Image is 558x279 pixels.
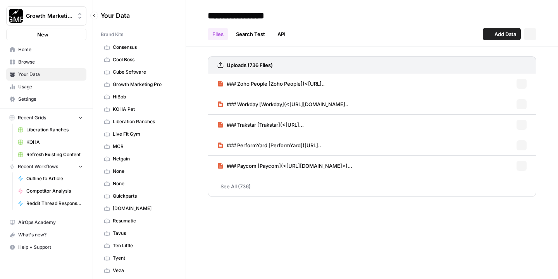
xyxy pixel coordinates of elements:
[6,56,86,68] a: Browse
[273,28,290,40] a: API
[483,28,521,40] button: Add Data
[113,168,174,175] span: None
[7,229,86,241] div: What's new?
[113,180,174,187] span: None
[113,230,174,237] span: Tavus
[14,124,86,136] a: Liberation Ranches
[14,172,86,185] a: Outline to Article
[101,153,178,165] a: Netgain
[217,74,325,94] a: ### Zoho People [Zoho People](<[URL]..
[26,139,83,146] span: KOHA
[18,46,83,53] span: Home
[26,188,83,195] span: Competitor Analysis
[101,202,178,215] a: [DOMAIN_NAME]
[9,9,23,23] img: Growth Marketing Pro Logo
[113,131,174,138] span: Live Fit Gym
[101,128,178,140] a: Live Fit Gym
[227,61,273,69] h3: Uploads (736 Files)
[26,175,83,182] span: Outline to Article
[113,155,174,162] span: Netgain
[6,112,86,124] button: Recent Grids
[37,31,48,38] span: New
[227,80,325,88] span: ### Zoho People [Zoho People](<[URL]..
[6,229,86,241] button: What's new?
[26,126,83,133] span: Liberation Ranches
[26,12,73,20] span: Growth Marketing Pro
[18,114,46,121] span: Recent Grids
[6,241,86,253] button: Help + Support
[113,205,174,212] span: [DOMAIN_NAME]
[231,28,270,40] a: Search Test
[113,106,174,113] span: KOHA Pet
[18,83,83,90] span: Usage
[101,227,178,239] a: Tavus
[101,103,178,115] a: KOHA Pet
[113,242,174,249] span: Ten Little
[6,216,86,229] a: AirOps Academy
[113,118,174,125] span: Liberation Ranches
[18,59,83,65] span: Browse
[6,29,86,40] button: New
[227,121,304,129] span: ### Trakstar [Trakstar](<[URL]...
[227,100,348,108] span: ### Workday [Workday](<[URL][DOMAIN_NAME]..
[101,115,178,128] a: Liberation Ranches
[101,31,123,38] span: Brand Kits
[101,190,178,202] a: Quickparts
[6,6,86,26] button: Workspace: Growth Marketing Pro
[101,78,178,91] a: Growth Marketing Pro
[26,200,83,207] span: Reddit Thread Response Generator
[14,197,86,210] a: Reddit Thread Response Generator
[14,148,86,161] a: Refresh Existing Content
[113,93,174,100] span: HiBob
[101,215,178,227] a: Resumatic
[113,217,174,224] span: Resumatic
[494,30,516,38] span: Add Data
[113,255,174,262] span: Tyent
[217,115,304,135] a: ### Trakstar [Trakstar](<[URL]...
[101,177,178,190] a: None
[217,156,352,176] a: ### Paycom [Paycom](<[URL][DOMAIN_NAME]>)...
[208,176,536,196] a: See All (736)
[113,143,174,150] span: MCR
[217,135,321,155] a: ### PerformYard [PerformYard]([URL]..
[101,140,178,153] a: MCR
[26,151,83,158] span: Refresh Existing Content
[18,244,83,251] span: Help + Support
[208,28,228,40] a: Files
[14,185,86,197] a: Competitor Analysis
[6,81,86,93] a: Usage
[227,162,352,170] span: ### Paycom [Paycom](<[URL][DOMAIN_NAME]>)...
[113,44,174,51] span: Consensus
[101,41,178,53] a: Consensus
[101,239,178,252] a: Ten Little
[113,193,174,200] span: Quickparts
[6,161,86,172] button: Recent Workflows
[227,141,321,149] span: ### PerformYard [PerformYard]([URL]..
[101,11,169,20] span: Your Data
[101,53,178,66] a: Cool Boss
[18,163,58,170] span: Recent Workflows
[101,91,178,103] a: HiBob
[113,267,174,274] span: Veza
[113,56,174,63] span: Cool Boss
[6,68,86,81] a: Your Data
[101,252,178,264] a: Tyent
[6,43,86,56] a: Home
[113,69,174,76] span: Cube Software
[18,219,83,226] span: AirOps Academy
[101,165,178,177] a: None
[18,71,83,78] span: Your Data
[6,93,86,105] a: Settings
[101,264,178,277] a: Veza
[18,96,83,103] span: Settings
[14,136,86,148] a: KOHA
[113,81,174,88] span: Growth Marketing Pro
[217,94,348,114] a: ### Workday [Workday](<[URL][DOMAIN_NAME]..
[217,57,273,74] a: Uploads (736 Files)
[101,66,178,78] a: Cube Software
